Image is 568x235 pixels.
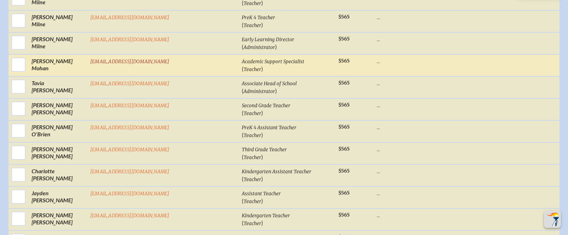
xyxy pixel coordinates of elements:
[261,65,263,72] span: )
[242,175,244,182] span: (
[261,109,263,116] span: )
[90,191,170,197] a: [EMAIL_ADDRESS][DOMAIN_NAME]
[338,80,350,86] span: $565
[29,76,87,98] td: Tavia [PERSON_NAME]
[242,43,244,50] span: (
[29,32,87,54] td: [PERSON_NAME] Milne
[90,59,170,65] a: [EMAIL_ADDRESS][DOMAIN_NAME]
[544,211,561,228] button: Scroll Top
[90,147,170,153] a: [EMAIL_ADDRESS][DOMAIN_NAME]
[244,198,261,204] span: Teacher
[242,219,244,226] span: (
[545,212,559,226] img: To the top
[29,98,87,120] td: [PERSON_NAME] [PERSON_NAME]
[242,169,311,175] span: Kindergarten Assistant Teacher
[338,14,350,20] span: $565
[244,154,261,160] span: Teacher
[242,87,244,94] span: (
[338,190,350,196] span: $565
[242,59,304,65] span: Academic Support Specialist
[29,208,87,230] td: [PERSON_NAME] [PERSON_NAME]
[29,186,87,208] td: Jayden [PERSON_NAME]
[242,147,287,153] span: Third Grade Teacher
[90,15,170,21] a: [EMAIL_ADDRESS][DOMAIN_NAME]
[242,81,297,87] span: Associate Head of School
[244,88,275,94] span: Administrator
[275,87,277,94] span: )
[261,153,263,160] span: )
[275,43,277,50] span: )
[29,164,87,186] td: Charlotte [PERSON_NAME]
[338,146,350,152] span: $565
[242,153,244,160] span: (
[90,169,170,175] a: [EMAIL_ADDRESS][DOMAIN_NAME]
[377,190,428,197] p: ...
[242,65,244,72] span: (
[29,54,87,76] td: [PERSON_NAME] Mohan
[242,191,281,197] span: Assistant Teacher
[244,176,261,182] span: Teacher
[377,168,428,175] p: ...
[261,197,263,204] span: )
[377,58,428,65] p: ...
[338,124,350,130] span: $565
[90,213,170,219] a: [EMAIL_ADDRESS][DOMAIN_NAME]
[244,132,261,138] span: Teacher
[90,125,170,131] a: [EMAIL_ADDRESS][DOMAIN_NAME]
[261,219,263,226] span: )
[242,213,290,219] span: Kindergarten Teacher
[244,22,261,28] span: Teacher
[377,35,428,43] p: ...
[90,81,170,87] a: [EMAIL_ADDRESS][DOMAIN_NAME]
[338,168,350,174] span: $565
[242,131,244,138] span: (
[242,37,294,43] span: Early Learning Director
[377,212,428,219] p: ...
[29,142,87,164] td: [PERSON_NAME] [PERSON_NAME]
[244,110,261,116] span: Teacher
[261,21,263,28] span: )
[242,15,275,21] span: PreK 4 Teacher
[261,131,263,138] span: )
[261,175,263,182] span: )
[244,44,275,50] span: Administrator
[338,36,350,42] span: $565
[377,102,428,109] p: ...
[377,146,428,153] p: ...
[338,58,350,64] span: $565
[377,13,428,21] p: ...
[242,21,244,28] span: (
[338,102,350,108] span: $565
[90,103,170,109] a: [EMAIL_ADDRESS][DOMAIN_NAME]
[29,120,87,142] td: [PERSON_NAME] O'Brien
[90,37,170,43] a: [EMAIL_ADDRESS][DOMAIN_NAME]
[242,103,290,109] span: Second Grade Teacher
[377,80,428,87] p: ...
[338,212,350,218] span: $565
[244,0,261,6] span: Teacher
[242,109,244,116] span: (
[377,124,428,131] p: ...
[29,10,87,32] td: [PERSON_NAME] Milne
[244,66,261,72] span: Teacher
[242,125,296,131] span: PreK 4 Assistant Teacher
[244,220,261,226] span: Teacher
[242,197,244,204] span: (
